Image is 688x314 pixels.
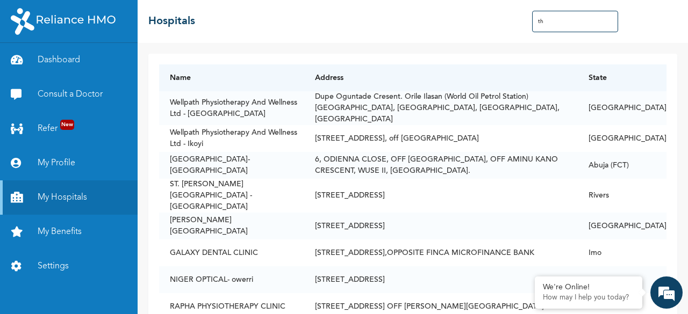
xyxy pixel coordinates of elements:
[578,91,666,125] td: [GEOGRAPHIC_DATA]
[159,179,304,213] td: ST. [PERSON_NAME][GEOGRAPHIC_DATA] -[GEOGRAPHIC_DATA]
[159,266,304,293] td: NIGER OPTICAL- owerri
[578,239,666,266] td: Imo
[304,213,578,239] td: [STREET_ADDRESS]
[578,64,666,91] th: State
[176,5,202,31] div: Minimize live chat window
[578,152,666,179] td: Abuja (FCT)
[159,64,304,91] th: Name
[304,179,578,213] td: [STREET_ADDRESS]
[578,213,666,239] td: [GEOGRAPHIC_DATA]
[578,179,666,213] td: Rivers
[543,283,634,292] div: We're Online!
[62,100,148,208] span: We're online!
[304,239,578,266] td: [STREET_ADDRESS],OPPOSITE FINCA MICROFINANCE BANK
[159,91,304,125] td: Wellpath Physiotherapy And Wellness Ltd - [GEOGRAPHIC_DATA]
[543,294,634,302] p: How may I help you today?
[60,120,74,130] span: New
[304,125,578,152] td: [STREET_ADDRESS], off [GEOGRAPHIC_DATA]
[5,222,205,260] textarea: Type your message and hit 'Enter'
[159,213,304,239] td: [PERSON_NAME][GEOGRAPHIC_DATA]
[304,64,578,91] th: Address
[148,13,195,30] h2: Hospitals
[5,279,105,286] span: Conversation
[20,54,44,81] img: d_794563401_company_1708531726252_794563401
[11,8,116,35] img: RelianceHMO's Logo
[56,60,181,74] div: Chat with us now
[532,11,618,32] input: Search Hospitals...
[304,91,578,125] td: Dupe Oguntade Cresent. Orile Ilasan (World Oil Petrol Station) [GEOGRAPHIC_DATA], [GEOGRAPHIC_DAT...
[578,266,666,293] td: Imo
[159,125,304,152] td: Wellpath Physiotherapy And Wellness Ltd - Ikoyi
[159,152,304,179] td: [GEOGRAPHIC_DATA]- [GEOGRAPHIC_DATA]
[304,266,578,293] td: [STREET_ADDRESS]
[159,239,304,266] td: GALAXY DENTAL CLINIC
[105,260,205,293] div: FAQs
[304,152,578,179] td: 6, ODIENNA CLOSE, OFF [GEOGRAPHIC_DATA], OFF AMINU KANO CRESCENT, WUSE II, [GEOGRAPHIC_DATA].
[578,125,666,152] td: [GEOGRAPHIC_DATA]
